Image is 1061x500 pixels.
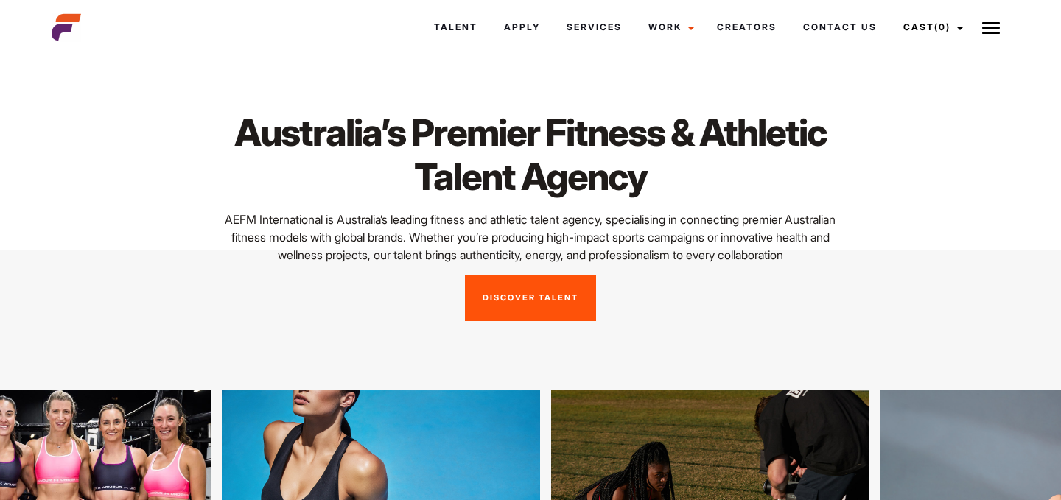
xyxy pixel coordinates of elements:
span: (0) [934,21,950,32]
a: Work [635,7,704,47]
p: AEFM International is Australia’s leading fitness and athletic talent agency, specialising in con... [214,211,847,264]
a: Apply [491,7,553,47]
a: Contact Us [790,7,890,47]
a: Services [553,7,635,47]
img: Burger icon [982,19,1000,37]
img: cropped-aefm-brand-fav-22-square.png [52,13,81,42]
a: Cast(0) [890,7,973,47]
a: Discover Talent [465,275,596,321]
a: Creators [704,7,790,47]
h1: Australia’s Premier Fitness & Athletic Talent Agency [214,110,847,199]
a: Talent [421,7,491,47]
